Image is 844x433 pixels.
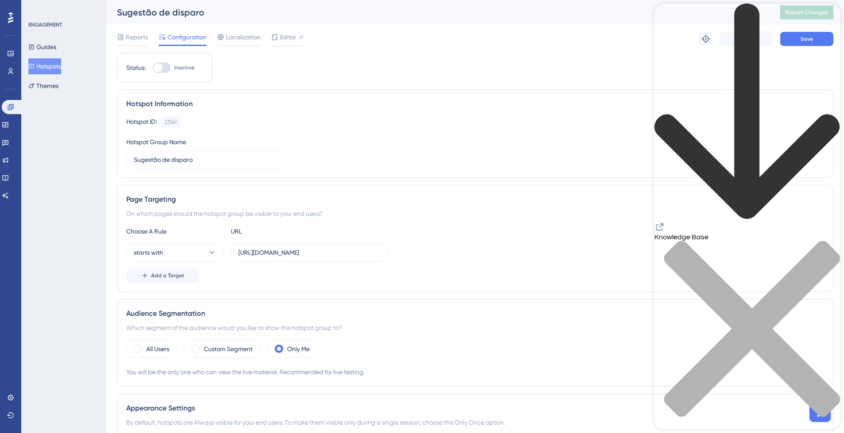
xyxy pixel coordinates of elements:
[231,226,328,237] div: URL
[280,32,296,42] span: Editor
[126,62,146,73] div: Status:
[134,247,163,258] span: starts with
[28,21,62,28] div: ENGAGEMENT
[126,244,224,261] button: starts with
[151,272,184,279] span: Add a Target
[21,2,55,13] span: Need Help?
[126,367,824,377] div: You will be the only one who can view the live material. Recommended for live testing.
[204,344,253,354] label: Custom Segment
[134,155,276,165] input: Type your Hotspot Group Name here
[164,119,177,126] div: 23561
[126,99,824,109] div: Hotspot Information
[126,208,824,219] div: On which pages should the hotspot group be visible to your end users?
[5,5,21,21] img: launcher-image-alternative-text
[287,344,310,354] label: Only Me
[226,32,261,42] span: Localization
[126,403,824,414] div: Appearance Settings
[126,226,224,237] div: Choose A Rule
[126,194,824,205] div: Page Targeting
[126,32,148,42] span: Reports
[28,78,58,94] button: Themes
[3,3,24,24] button: Open AI Assistant Launcher
[146,344,169,354] label: All Users
[126,268,199,283] button: Add a Target
[238,248,381,257] input: yourwebsite.com/path
[28,58,61,74] button: Hotspots
[126,322,824,333] div: Which segment of the audience would you like to show this hotspot group to?
[28,39,56,55] button: Guides
[126,308,824,319] div: Audience Segmentation
[117,6,758,19] div: Sugestão de disparo
[174,64,194,71] span: Inactive
[167,32,206,42] span: Configuration
[126,116,157,128] div: Hotspot ID:
[126,417,824,428] div: By default, hotspots are Always visible for your end users. To make them visible only during a si...
[126,137,186,147] div: Hotspot Group Name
